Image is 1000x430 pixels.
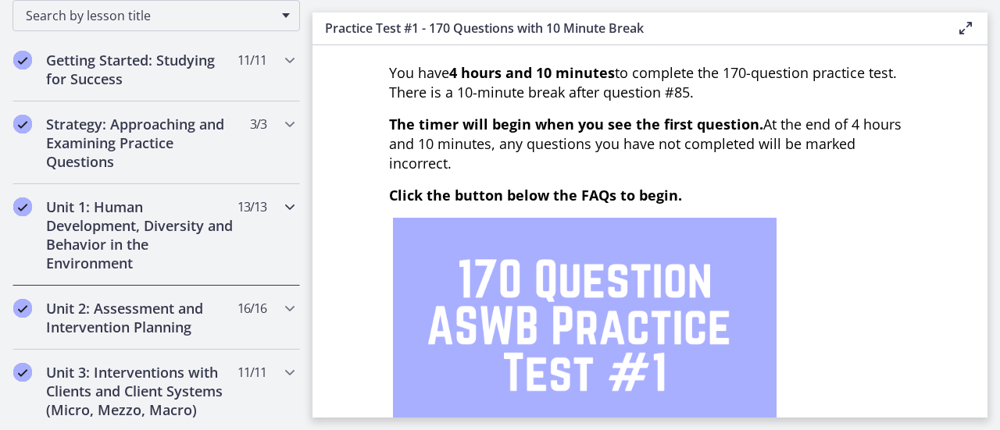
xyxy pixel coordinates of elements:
[237,299,266,318] span: 16 / 16
[389,115,902,172] span: At the end of 4 hours and 10 minutes, any questions you have not completed will be marked incorrect.
[13,197,32,216] i: Completed
[46,299,237,336] h2: Unit 2: Assessment and Intervention Planning
[46,115,237,171] h2: Strategy: Approaching and Examining Practice Questions
[13,115,32,133] i: Completed
[26,7,274,24] span: Search by lesson title
[389,63,897,101] span: You have to complete the 170-question practice test. There is a 10-minute break after question #85.
[13,363,32,382] i: Completed
[237,197,266,216] span: 13 / 13
[237,51,266,69] span: 11 / 11
[46,363,237,419] h2: Unit 3: Interventions with Clients and Client Systems (Micro, Mezzo, Macro)
[325,19,931,37] h3: Practice Test #1 - 170 Questions with 10 Minute Break
[13,299,32,318] i: Completed
[46,51,237,88] h2: Getting Started: Studying for Success
[13,51,32,69] i: Completed
[449,63,615,82] strong: 4 hours and 10 minutes
[389,186,682,204] span: Click the button below the FAQs to begin.
[250,115,266,133] span: 3 / 3
[389,115,763,133] span: The timer will begin when you see the first question.
[46,197,237,272] h2: Unit 1: Human Development, Diversity and Behavior in the Environment
[237,363,266,382] span: 11 / 11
